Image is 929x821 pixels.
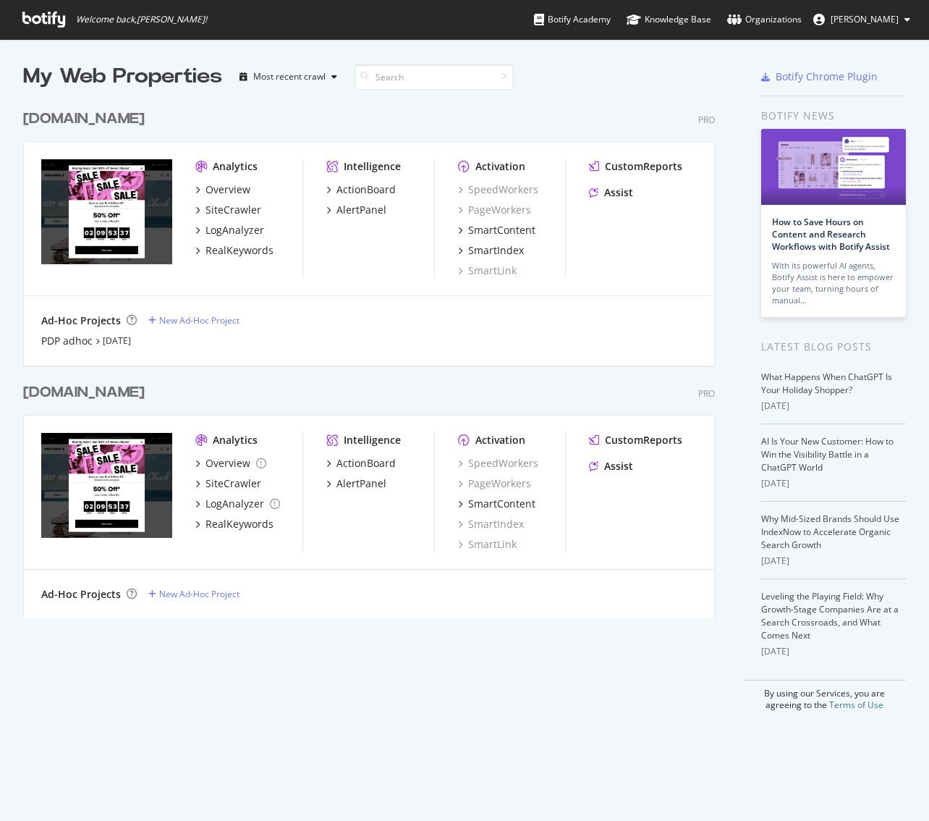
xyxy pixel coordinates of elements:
[41,433,172,538] img: conversedataimport.com
[326,182,396,197] a: ActionBoard
[213,159,258,174] div: Analytics
[205,497,264,511] div: LogAnalyzer
[468,243,524,258] div: SmartIndex
[772,260,895,306] div: With its powerful AI agents, Botify Assist is here to empower your team, turning hours of manual…
[458,497,535,511] a: SmartContent
[195,243,273,258] a: RealKeywords
[475,433,525,447] div: Activation
[604,185,633,200] div: Assist
[355,64,514,90] input: Search
[534,12,611,27] div: Botify Academy
[627,12,711,27] div: Knowledge Base
[458,476,531,491] a: PageWorkers
[831,13,899,25] span: Sam Hemmings
[761,590,899,641] a: Leveling the Playing Field: Why Growth-Stage Companies Are at a Search Crossroads, and What Comes...
[148,588,239,600] a: New Ad-Hoc Project
[41,334,93,348] a: PDP adhoc
[605,433,682,447] div: CustomReports
[41,159,172,264] img: www.converse.com
[195,203,261,217] a: SiteCrawler
[23,109,150,130] a: [DOMAIN_NAME]
[761,339,906,355] div: Latest Blog Posts
[829,699,883,711] a: Terms of Use
[698,387,715,400] div: Pro
[344,159,401,174] div: Intelligence
[159,588,239,600] div: New Ad-Hoc Project
[336,456,396,471] div: ActionBoard
[772,216,890,253] a: How to Save Hours on Content and Research Workflows with Botify Assist
[761,477,906,490] div: [DATE]
[326,203,386,217] a: AlertPanel
[205,182,250,197] div: Overview
[589,433,682,447] a: CustomReports
[589,459,633,473] a: Assist
[589,159,682,174] a: CustomReports
[253,72,326,81] div: Most recent crawl
[336,182,396,197] div: ActionBoard
[41,313,121,328] div: Ad-Hoc Projects
[195,223,264,237] a: LogAnalyzer
[776,70,878,84] div: Botify Chrome Plugin
[727,12,802,27] div: Organizations
[458,537,517,552] a: SmartLink
[23,109,145,130] div: [DOMAIN_NAME]
[213,433,258,447] div: Analytics
[761,70,878,84] a: Botify Chrome Plugin
[761,645,906,658] div: [DATE]
[23,91,726,618] div: grid
[802,8,922,31] button: [PERSON_NAME]
[205,476,261,491] div: SiteCrawler
[23,62,222,91] div: My Web Properties
[195,497,280,511] a: LogAnalyzer
[761,371,892,396] a: What Happens When ChatGPT Is Your Holiday Shopper?
[761,400,906,413] div: [DATE]
[761,129,906,205] img: How to Save Hours on Content and Research Workflows with Botify Assist
[761,555,906,568] div: [DATE]
[761,513,899,551] a: Why Mid-Sized Brands Should Use IndexNow to Accelerate Organic Search Growth
[205,456,250,471] div: Overview
[23,382,150,403] a: [DOMAIN_NAME]
[159,314,239,327] div: New Ad-Hoc Project
[326,456,396,471] a: ActionBoard
[76,14,207,25] span: Welcome back, [PERSON_NAME] !
[589,185,633,200] a: Assist
[205,203,261,217] div: SiteCrawler
[743,680,906,711] div: By using our Services, you are agreeing to the
[458,517,524,531] a: SmartIndex
[458,243,524,258] a: SmartIndex
[458,456,538,471] a: SpeedWorkers
[604,459,633,473] div: Assist
[336,476,386,491] div: AlertPanel
[103,334,131,347] a: [DATE]
[761,108,906,124] div: Botify news
[605,159,682,174] div: CustomReports
[205,243,273,258] div: RealKeywords
[475,159,525,174] div: Activation
[458,182,538,197] a: SpeedWorkers
[41,587,121,602] div: Ad-Hoc Projects
[195,476,261,491] a: SiteCrawler
[698,114,715,126] div: Pro
[458,223,535,237] a: SmartContent
[195,517,273,531] a: RealKeywords
[234,65,343,88] button: Most recent crawl
[336,203,386,217] div: AlertPanel
[148,314,239,327] a: New Ad-Hoc Project
[23,382,145,403] div: [DOMAIN_NAME]
[458,264,517,278] a: SmartLink
[326,476,386,491] a: AlertPanel
[195,456,266,471] a: Overview
[205,223,264,237] div: LogAnalyzer
[761,435,894,473] a: AI Is Your New Customer: How to Win the Visibility Battle in a ChatGPT World
[195,182,250,197] a: Overview
[344,433,401,447] div: Intelligence
[468,223,535,237] div: SmartContent
[458,203,531,217] a: PageWorkers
